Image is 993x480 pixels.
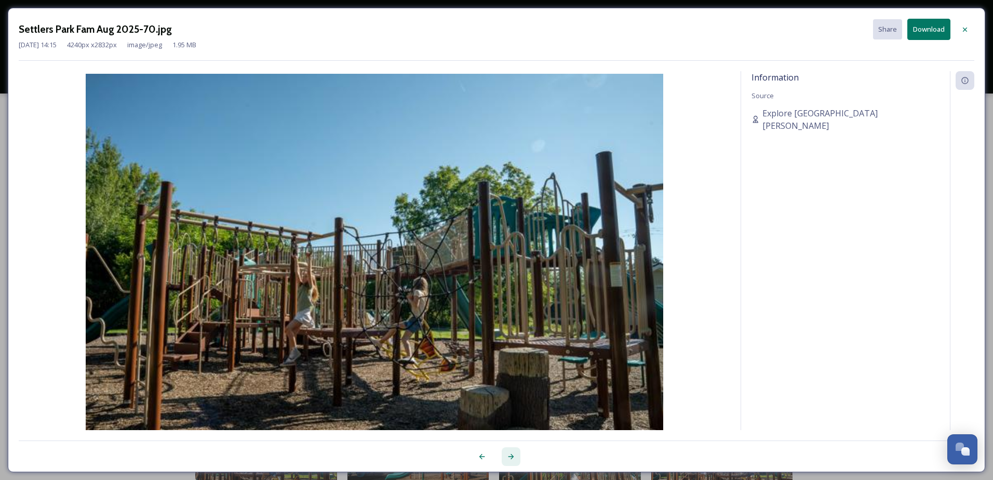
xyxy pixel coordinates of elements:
span: Explore [GEOGRAPHIC_DATA][PERSON_NAME] [762,107,940,132]
h3: Settlers Park Fam Aug 2025-70.jpg [19,22,172,37]
span: 1.95 MB [172,40,196,50]
span: image/jpeg [127,40,162,50]
button: Download [907,19,950,40]
span: Information [752,72,799,83]
span: 4240 px x 2832 px [67,40,117,50]
button: Open Chat [947,434,977,464]
img: 69994fc7-d024-4cbc-bee4-749181afa252.jpg [19,74,730,460]
button: Share [873,19,902,39]
span: [DATE] 14:15 [19,40,57,50]
span: Source [752,91,774,100]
